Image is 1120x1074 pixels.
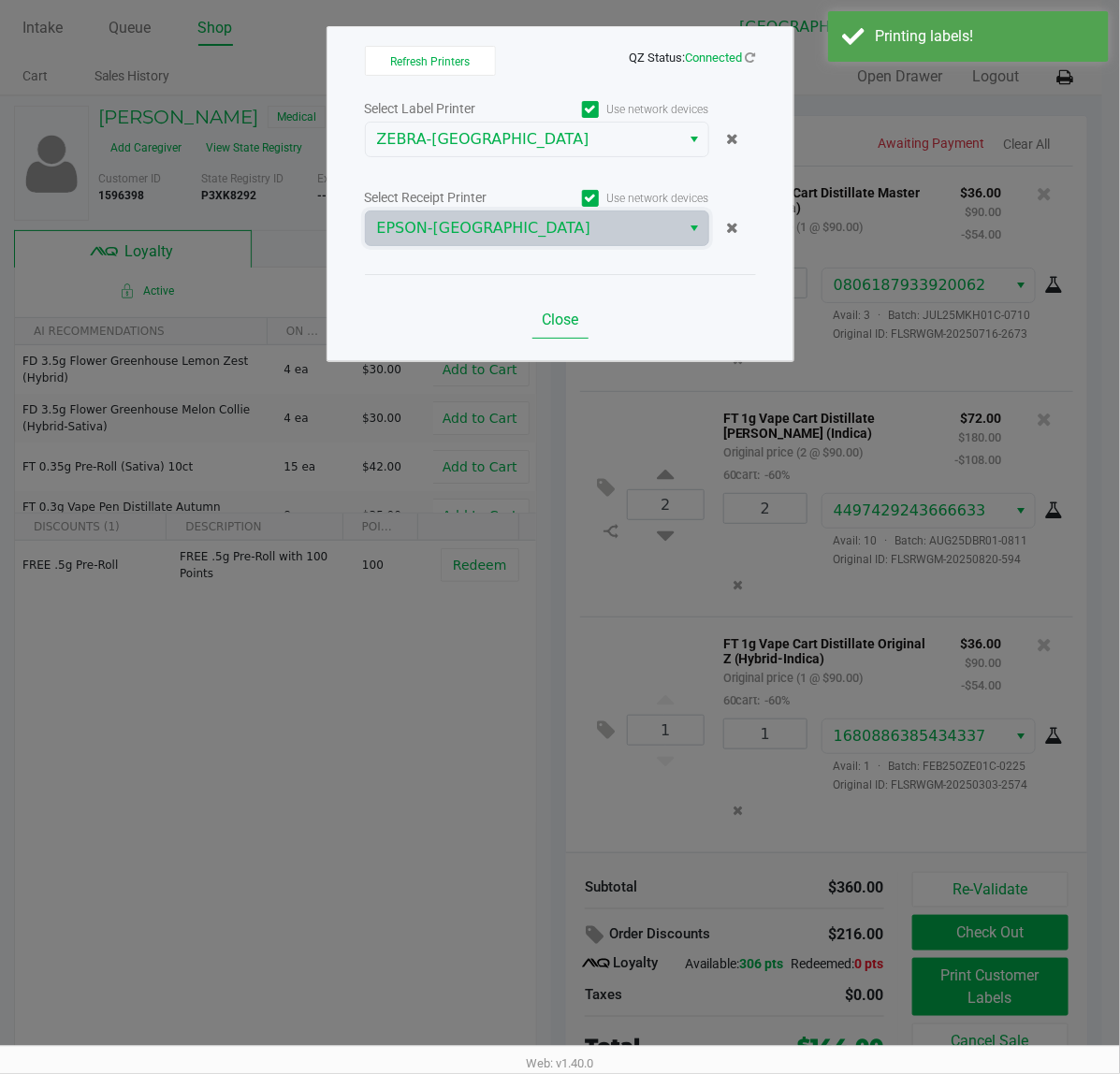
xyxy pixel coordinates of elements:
button: Refresh Printers [365,46,496,76]
span: QZ Status: [630,51,756,65]
label: Use network devices [537,190,709,207]
span: Connected [686,51,743,65]
button: Select [681,123,708,156]
span: Web: v1.40.0 [527,1056,594,1070]
div: Select Label Printer [365,99,537,119]
div: Select Receipt Printer [365,188,537,208]
span: EPSON-[GEOGRAPHIC_DATA] [377,217,670,239]
button: Select [681,211,708,245]
div: Printing labels! [875,25,1095,48]
span: ZEBRA-[GEOGRAPHIC_DATA] [377,128,670,151]
span: Close [542,311,578,328]
button: Close [532,301,589,339]
span: Refresh Printers [390,55,470,68]
label: Use network devices [537,101,709,118]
